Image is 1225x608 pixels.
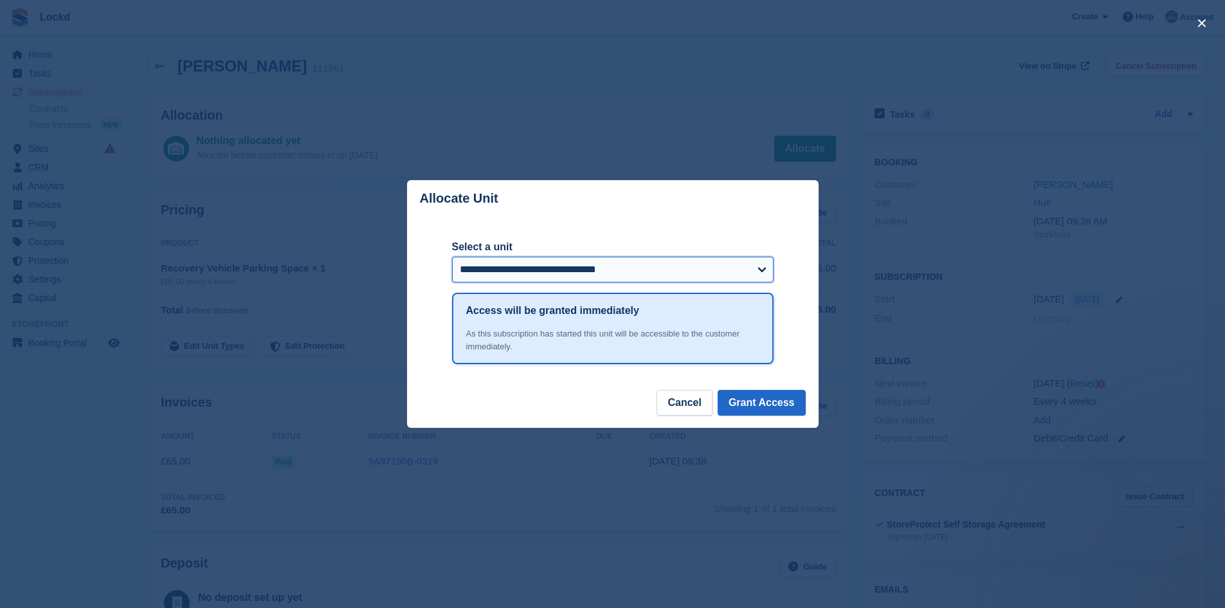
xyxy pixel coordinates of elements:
button: close [1192,13,1212,33]
h1: Access will be granted immediately [466,303,639,318]
label: Select a unit [452,239,774,255]
button: Cancel [657,390,712,416]
div: As this subscription has started this unit will be accessible to the customer immediately. [466,327,759,353]
p: Allocate Unit [420,191,498,206]
button: Grant Access [718,390,806,416]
